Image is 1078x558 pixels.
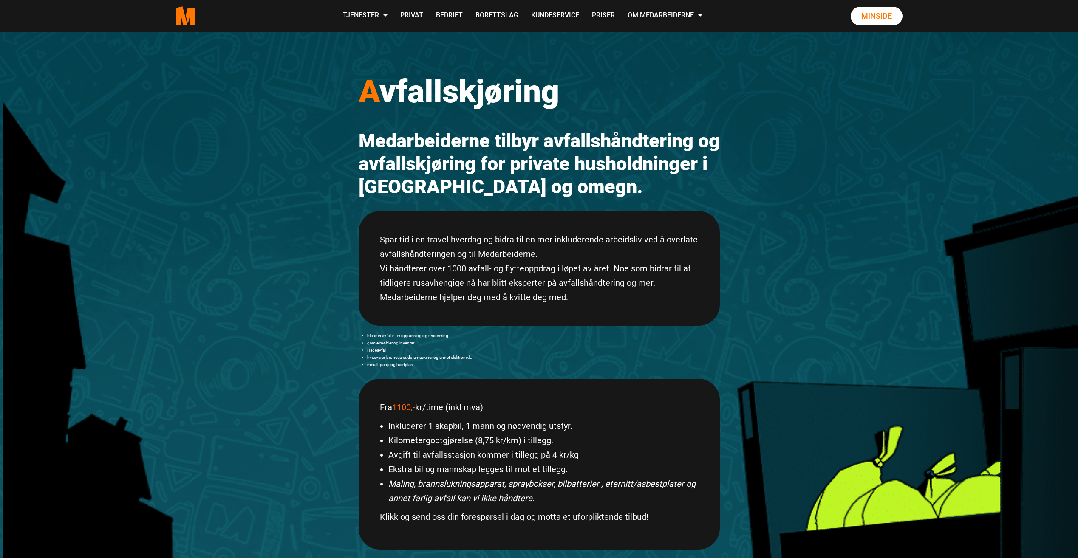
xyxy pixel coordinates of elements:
[469,1,525,31] a: Borettslag
[851,7,903,25] a: Minside
[367,347,720,354] li: Hageavfall
[359,72,720,110] h1: vfallskjøring
[380,510,699,524] p: Klikk og send oss din forespørsel i dag og motta et uforpliktende tilbud!
[388,462,699,476] li: Ekstra bil og mannskap legges til mot et tillegg.
[359,211,720,326] div: Spar tid i en travel hverdag og bidra til en mer inkluderende arbeidsliv ved å overlate avfallshå...
[525,1,586,31] a: Kundeservice
[388,448,699,462] li: Avgift til avfallsstasjon kommer i tillegg på 4 kr/kg
[359,73,379,110] span: A
[621,1,709,31] a: Om Medarbeiderne
[359,130,720,198] h2: Medarbeiderne tilbyr avfallshåndtering og avfallskjøring for private husholdninger i [GEOGRAPHIC_...
[367,361,720,368] li: metall, papp og hardplast.
[394,1,430,31] a: Privat
[388,479,696,503] em: Maling, brannslukningsapparat, spraybokser, bilbatterier , eternitt/asbestplater og annet farlig ...
[367,354,720,361] li: hvitevarer, brunevarer, datamaskiner og annet elektronikk.
[392,402,415,412] span: 1100,-
[388,433,699,448] li: Kilometergodtgjørelse (8,75 kr/km) i tillegg.
[586,1,621,31] a: Priser
[430,1,469,31] a: Bedrift
[337,1,394,31] a: Tjenester
[367,332,720,339] li: blandet avfall etter oppussing og renovering.
[388,419,699,433] li: Inkluderer 1 skapbil, 1 mann og nødvendig utstyr.
[367,339,720,347] li: gamle møbler og inventar.
[380,400,699,414] p: Fra kr/time (inkl mva)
